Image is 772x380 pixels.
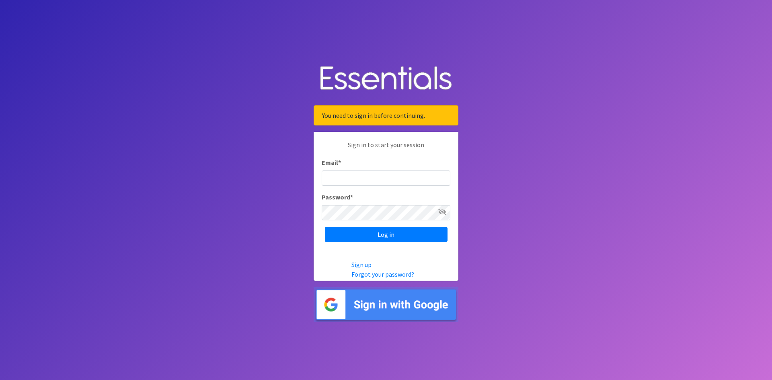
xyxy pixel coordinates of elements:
[325,227,448,242] input: Log in
[322,192,353,202] label: Password
[350,193,353,201] abbr: required
[351,270,414,278] a: Forgot your password?
[338,158,341,166] abbr: required
[322,158,341,167] label: Email
[314,58,458,99] img: Human Essentials
[314,105,458,125] div: You need to sign in before continuing.
[322,140,450,158] p: Sign in to start your session
[351,261,372,269] a: Sign up
[314,287,458,322] img: Sign in with Google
